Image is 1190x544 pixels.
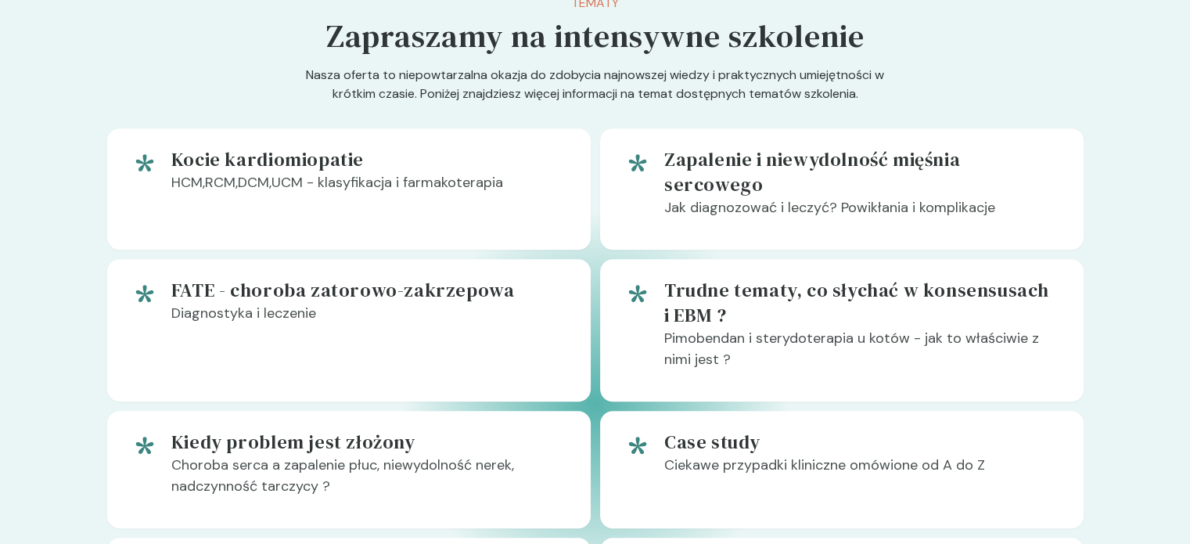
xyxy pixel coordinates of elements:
p: Choroba serca a zapalenie płuc, niewydolność nerek, nadczynność tarczycy ? [171,455,566,510]
h5: Kiedy problem jest złożony [171,430,566,455]
h5: FATE - choroba zatorowo-zakrzepowa [171,278,566,303]
p: Diagnostyka i leczenie [171,303,566,337]
p: Ciekawe przypadki kliniczne omówione od A do Z [664,455,1059,488]
h5: Trudne tematy, co słychać w konsensusach i EBM ? [664,278,1059,328]
h5: Kocie kardiomiopatie [171,147,566,172]
p: Pimobendan i sterydoterapia u kotów - jak to właściwie z nimi jest ? [664,328,1059,383]
p: Nasza oferta to niepowtarzalna okazja do zdobycia najnowszej wiedzy i praktycznych umiejętności w... [295,66,896,128]
h5: Zapalenie i niewydolność mięśnia sercowego [664,147,1059,197]
h5: Zapraszamy na intensywne szkolenie [326,13,865,59]
p: HCM,RCM,DCM,UCM - klasyfikacja i farmakoterapia [171,172,566,206]
h5: Case study [664,430,1059,455]
p: Jak diagnozować i leczyć? Powikłania i komplikacje [664,197,1059,231]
